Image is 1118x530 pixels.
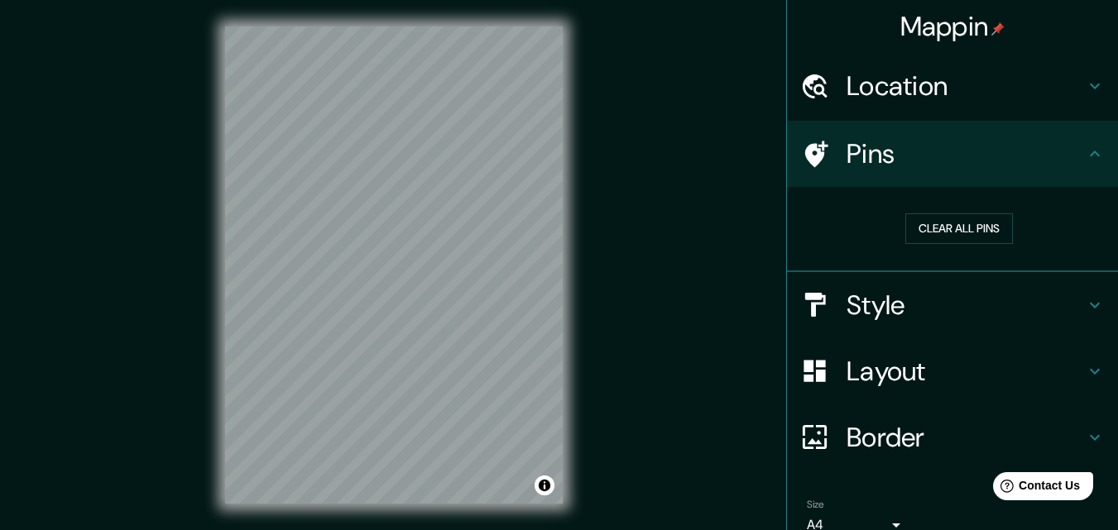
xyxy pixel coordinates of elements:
h4: Border [847,421,1085,454]
div: Border [787,404,1118,470]
h4: Style [847,289,1085,322]
img: pin-icon.png [991,22,1005,36]
h4: Layout [847,355,1085,388]
div: Location [787,53,1118,119]
div: Pins [787,121,1118,187]
h4: Location [847,69,1085,103]
label: Size [807,497,824,511]
div: Style [787,272,1118,338]
div: Layout [787,338,1118,404]
h4: Mappin [900,10,1005,43]
button: Toggle attribution [535,475,554,495]
button: Clear all pins [905,213,1013,244]
h4: Pins [847,137,1085,170]
canvas: Map [225,26,563,504]
iframe: Help widget launcher [971,466,1100,512]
